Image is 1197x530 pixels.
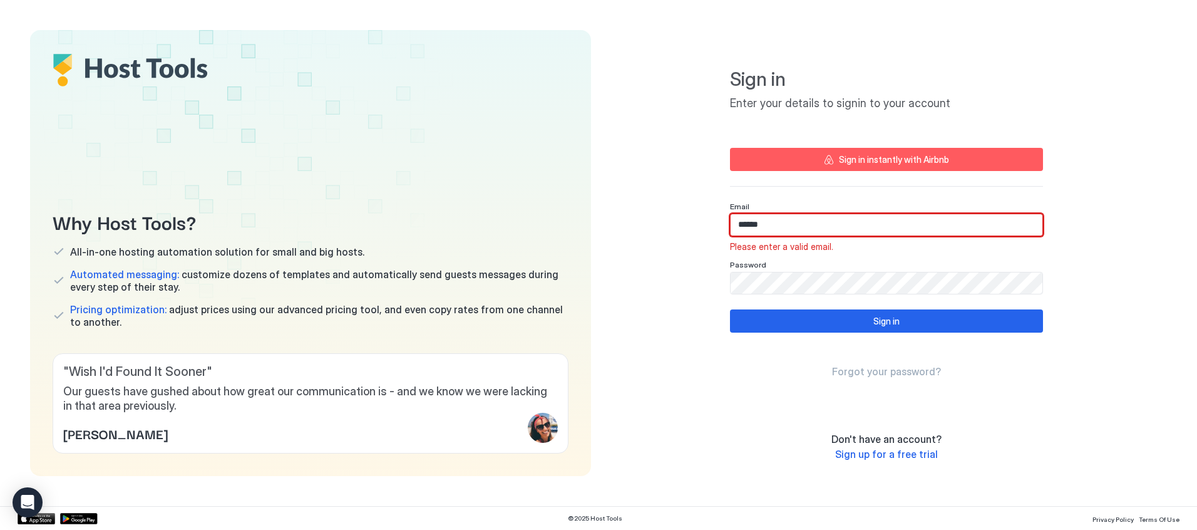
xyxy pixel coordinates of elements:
[53,207,568,236] span: Why Host Tools?
[1139,512,1179,525] a: Terms Of Use
[568,514,622,522] span: © 2025 Host Tools
[63,424,168,443] span: [PERSON_NAME]
[70,303,568,328] span: adjust prices using our advanced pricing tool, and even copy rates from one channel to another.
[18,513,55,524] a: App Store
[839,153,949,166] div: Sign in instantly with Airbnb
[730,241,833,252] span: Please enter a valid email.
[731,214,1042,236] input: Input Field
[1139,516,1179,523] span: Terms Of Use
[63,364,558,380] span: " Wish I'd Found It Sooner "
[70,268,568,293] span: customize dozens of templates and automatically send guests messages during every step of their s...
[730,309,1043,333] button: Sign in
[730,68,1043,91] span: Sign in
[70,246,364,258] span: All-in-one hosting automation solution for small and big hosts.
[731,273,1042,294] input: Input Field
[835,448,938,460] span: Sign up for a free trial
[70,268,179,281] span: Automated messaging:
[873,314,900,328] div: Sign in
[70,303,167,316] span: Pricing optimization:
[730,96,1043,111] span: Enter your details to signin to your account
[832,365,941,378] a: Forgot your password?
[831,433,942,445] span: Don't have an account?
[60,513,98,524] a: Google Play Store
[63,385,558,413] span: Our guests have gushed about how great our communication is - and we know we were lacking in that...
[13,487,43,517] div: Open Intercom Messenger
[730,148,1043,171] button: Sign in instantly with Airbnb
[1092,512,1134,525] a: Privacy Policy
[832,365,941,378] span: Forgot your password?
[730,260,766,269] span: Password
[528,413,558,443] div: profile
[730,202,749,211] span: Email
[835,448,938,461] a: Sign up for a free trial
[1092,516,1134,523] span: Privacy Policy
